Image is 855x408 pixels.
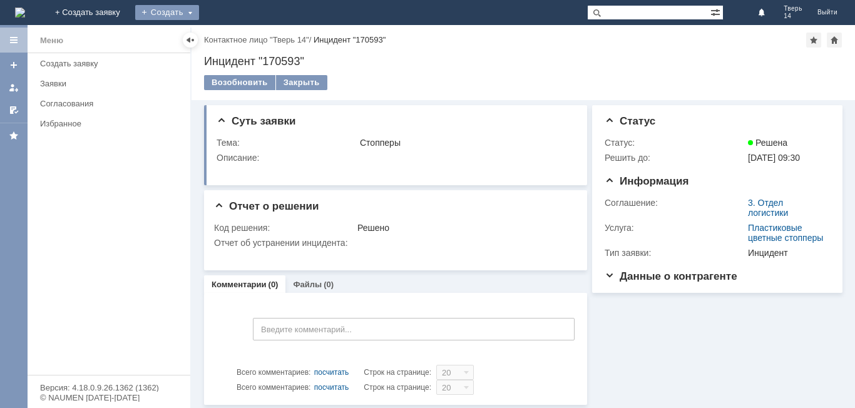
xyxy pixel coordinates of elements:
[212,280,267,289] a: Комментарии
[40,79,183,88] div: Заявки
[324,280,334,289] div: (0)
[35,94,188,113] a: Согласования
[314,35,386,44] div: Инцидент "170593"
[214,223,355,233] div: Код решения:
[237,383,310,392] span: Всего комментариев:
[4,78,24,98] a: Мои заявки
[204,35,309,44] a: Контактное лицо "Тверь 14"
[605,248,745,258] div: Тип заявки:
[314,365,349,380] div: посчитать
[214,238,573,248] div: Отчет об устранении инцидента:
[217,115,295,127] span: Суть заявки
[135,5,199,20] div: Создать
[204,35,314,44] div: /
[748,223,823,243] a: Пластиковые цветные стопперы
[269,280,279,289] div: (0)
[360,138,571,148] div: Стопперы
[35,74,188,93] a: Заявки
[605,153,745,163] div: Решить до:
[357,223,571,233] div: Решено
[4,100,24,120] a: Мои согласования
[605,223,745,233] div: Услуга:
[40,33,63,48] div: Меню
[605,198,745,208] div: Соглашение:
[237,368,310,377] span: Всего комментариев:
[15,8,25,18] a: Перейти на домашнюю страницу
[40,384,178,392] div: Версия: 4.18.0.9.26.1362 (1362)
[15,8,25,18] img: logo
[214,200,319,212] span: Отчет о решении
[217,138,357,148] div: Тема:
[827,33,842,48] div: Сделать домашней страницей
[605,270,737,282] span: Данные о контрагенте
[217,153,573,163] div: Описание:
[183,33,198,48] div: Скрыть меню
[784,5,802,13] span: Тверь
[748,198,788,218] a: 3. Отдел логистики
[237,380,431,395] i: Строк на странице:
[40,59,183,68] div: Создать заявку
[748,138,787,148] span: Решена
[710,6,723,18] span: Расширенный поиск
[204,55,842,68] div: Инцидент "170593"
[293,280,322,289] a: Файлы
[35,54,188,73] a: Создать заявку
[605,138,745,148] div: Статус:
[40,119,169,128] div: Избранное
[806,33,821,48] div: Добавить в избранное
[784,13,802,20] span: 14
[605,175,689,187] span: Информация
[748,248,825,258] div: Инцидент
[605,115,655,127] span: Статус
[748,153,800,163] span: [DATE] 09:30
[4,55,24,75] a: Создать заявку
[237,365,431,380] i: Строк на странице:
[314,380,349,395] div: посчитать
[40,99,183,108] div: Согласования
[40,394,178,402] div: © NAUMEN [DATE]-[DATE]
